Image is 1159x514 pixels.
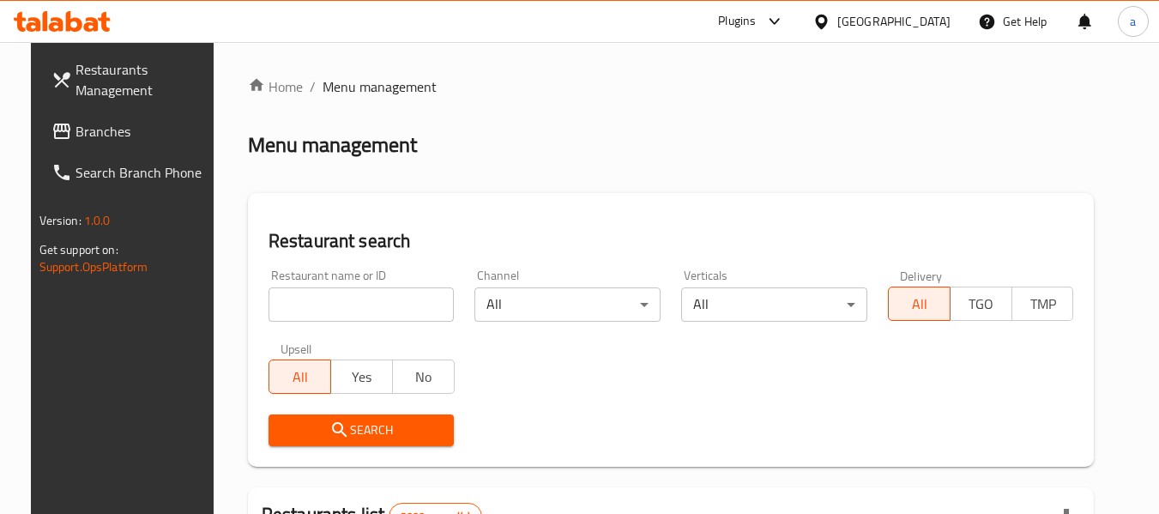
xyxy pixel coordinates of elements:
[896,292,944,317] span: All
[39,209,81,232] span: Version:
[269,414,455,446] button: Search
[323,76,437,97] span: Menu management
[269,228,1074,254] h2: Restaurant search
[888,287,951,321] button: All
[900,269,943,281] label: Delivery
[38,111,225,152] a: Branches
[1011,287,1074,321] button: TMP
[248,131,417,159] h2: Menu management
[248,76,303,97] a: Home
[38,49,225,111] a: Restaurants Management
[310,76,316,97] li: /
[39,239,118,261] span: Get support on:
[75,121,211,142] span: Branches
[338,365,386,390] span: Yes
[957,292,1005,317] span: TGO
[1130,12,1136,31] span: a
[75,59,211,100] span: Restaurants Management
[281,342,312,354] label: Upsell
[276,365,324,390] span: All
[75,162,211,183] span: Search Branch Phone
[248,76,1095,97] nav: breadcrumb
[392,360,455,394] button: No
[269,287,455,322] input: Search for restaurant name or ID..
[38,152,225,193] a: Search Branch Phone
[400,365,448,390] span: No
[330,360,393,394] button: Yes
[269,360,331,394] button: All
[837,12,951,31] div: [GEOGRAPHIC_DATA]
[950,287,1012,321] button: TGO
[84,209,111,232] span: 1.0.0
[282,420,441,441] span: Search
[1019,292,1067,317] span: TMP
[39,256,148,278] a: Support.OpsPlatform
[474,287,661,322] div: All
[681,287,867,322] div: All
[718,11,756,32] div: Plugins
